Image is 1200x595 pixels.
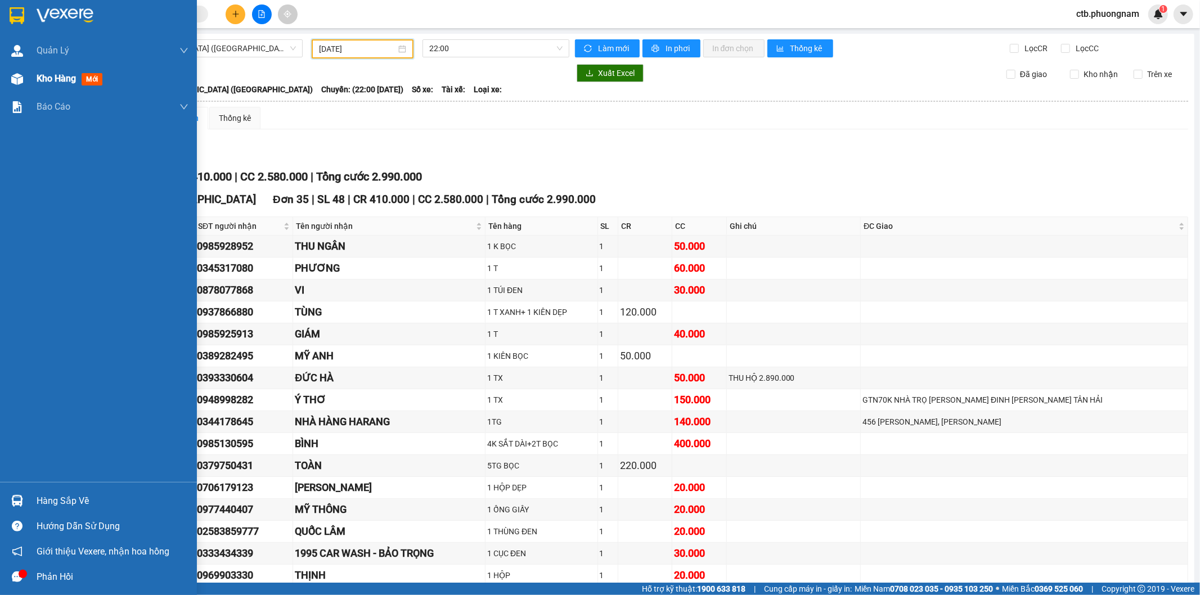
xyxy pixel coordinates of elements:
button: caret-down [1174,4,1193,24]
div: 0379750431 [197,458,291,474]
div: 1 [600,503,616,516]
span: SL 48 [317,193,345,206]
td: 0948998282 [195,389,293,411]
div: THU HỘ 2.890.000 [729,372,859,384]
span: | [486,193,489,206]
span: CR 410.000 [353,193,410,206]
div: 0344178645 [197,414,291,430]
div: Phản hồi [37,569,188,585]
img: icon-new-feature [1153,9,1163,19]
div: 20.000 [674,524,724,539]
td: NHÀ HÀNG HARANG [293,411,486,433]
div: 1 [600,328,616,340]
div: 1 T [487,328,596,340]
div: GTN70K NHÀ TRỌ [PERSON_NAME] ĐINH [PERSON_NAME] TÂN HẢI [862,394,1186,406]
div: GIÁM [295,326,483,342]
td: 0393330604 [195,367,293,389]
td: 0389282495 [195,345,293,367]
div: 30.000 [674,282,724,298]
td: 1995 CAR WASH - BẢO TRỌNG [293,543,486,565]
td: TOÀN [293,455,486,477]
div: 0389282495 [197,348,291,364]
div: MỸ ANH [295,348,483,364]
sup: 1 [1159,5,1167,13]
span: sync [584,44,594,53]
td: GIÁM [293,323,486,345]
span: notification [12,546,23,557]
div: 1995 CAR WASH - BẢO TRỌNG [295,546,483,561]
div: 1 [600,416,616,428]
td: 0985130595 [195,433,293,455]
span: Loại xe: [474,83,502,96]
td: BÌNH [293,433,486,455]
div: NHÀ HÀNG HARANG [295,414,483,430]
strong: 0369 525 060 [1035,584,1083,593]
td: VI [293,280,486,301]
span: CR 410.000 [174,170,232,183]
div: 0937866880 [197,304,291,320]
div: 40.000 [674,326,724,342]
td: ĐỨC HÀ [293,367,486,389]
td: QUỐC LÂM [293,521,486,543]
div: QUỐC LÂM [295,524,483,539]
strong: 0708 023 035 - 0935 103 250 [890,584,993,593]
span: Tài xế: [442,83,465,96]
div: 1 T [487,262,596,274]
span: Lọc CR [1021,42,1050,55]
th: CC [672,217,726,236]
div: 02583859777 [197,524,291,539]
td: MỸ THÔNG [293,499,486,521]
div: PHƯƠNG [295,260,483,276]
button: syncLàm mới [575,39,640,57]
div: 0969903330 [197,567,291,583]
button: bar-chartThống kê [767,39,833,57]
td: Ý THƠ [293,389,486,411]
div: 0985130595 [197,436,291,452]
div: 1 THÙNG ĐEN [487,525,596,538]
span: Trên xe [1143,68,1176,80]
span: Lọc CC [1072,42,1101,55]
td: 0985925913 [195,323,293,345]
span: Tổng cước 2.990.000 [316,170,422,183]
span: ⚪️ [996,587,999,591]
div: Ý THƠ [295,392,483,408]
div: 1 [600,481,616,494]
div: 1 [600,240,616,253]
div: 20.000 [674,567,724,583]
div: THỊNH [295,567,483,583]
span: | [1091,583,1093,595]
span: copyright [1138,585,1145,593]
td: 0969903330 [195,565,293,587]
span: Quản Lý [37,43,69,57]
td: 0379750431 [195,455,293,477]
strong: 1900 633 818 [697,584,745,593]
span: Thống kê [790,42,824,55]
td: THU NGÂN [293,236,486,258]
div: 1 HỘP [487,569,596,582]
span: Miền Bắc [1002,583,1083,595]
span: Tên người nhận [296,220,474,232]
input: 14/08/2025 [319,43,396,55]
div: 1 KIÊN BỌC [487,350,596,362]
span: | [235,170,237,183]
div: 1 [600,394,616,406]
span: bar-chart [776,44,786,53]
div: 1 [600,262,616,274]
div: 1 TX [487,372,596,384]
span: | [312,193,314,206]
span: Làm mới [598,42,631,55]
div: Thống kê [219,112,251,124]
span: message [12,571,23,582]
span: Báo cáo [37,100,70,114]
div: 1 [600,547,616,560]
img: solution-icon [11,101,23,113]
td: 0706179123 [195,477,293,499]
div: 0706179123 [197,480,291,495]
span: download [586,69,594,78]
span: down [179,46,188,55]
button: plus [226,4,245,24]
div: 20.000 [674,480,724,495]
div: 400.000 [674,436,724,452]
span: CC 2.580.000 [240,170,308,183]
div: 0948998282 [197,392,291,408]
